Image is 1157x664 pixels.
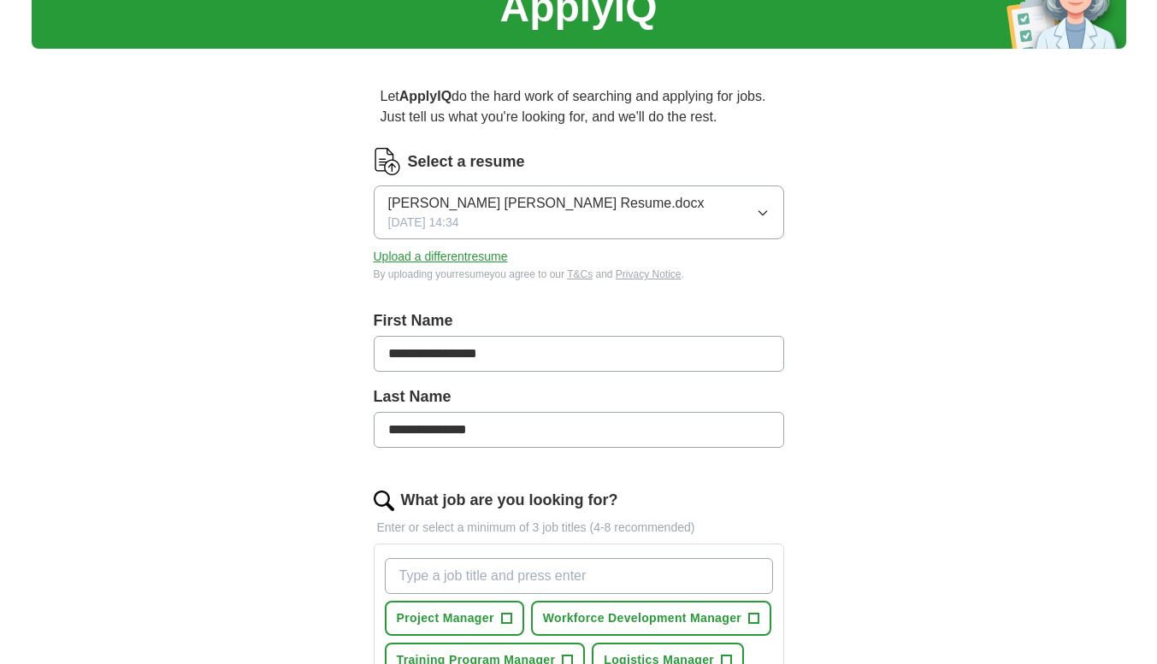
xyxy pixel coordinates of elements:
button: Project Manager [385,601,524,636]
div: By uploading your resume you agree to our and . [374,267,784,282]
img: search.png [374,491,394,511]
button: Upload a differentresume [374,248,508,266]
span: Workforce Development Manager [543,609,741,627]
a: Privacy Notice [616,268,682,280]
a: T&Cs [567,268,593,280]
input: Type a job title and press enter [385,558,773,594]
span: [DATE] 14:34 [388,214,459,232]
p: Let do the hard work of searching and applying for jobs. Just tell us what you're looking for, an... [374,79,784,134]
button: [PERSON_NAME] [PERSON_NAME] Resume.docx[DATE] 14:34 [374,185,784,239]
label: Select a resume [408,150,525,173]
label: First Name [374,309,784,332]
span: Project Manager [397,609,494,627]
button: Workforce Development Manager [531,601,771,636]
strong: ApplyIQ [399,89,452,103]
p: Enter or select a minimum of 3 job titles (4-8 recommended) [374,519,784,537]
label: Last Name [374,385,784,408]
img: CV Icon [374,148,401,175]
label: What job are you looking for? [401,489,618,512]
span: [PERSON_NAME] [PERSON_NAME] Resume.docx [388,193,705,214]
